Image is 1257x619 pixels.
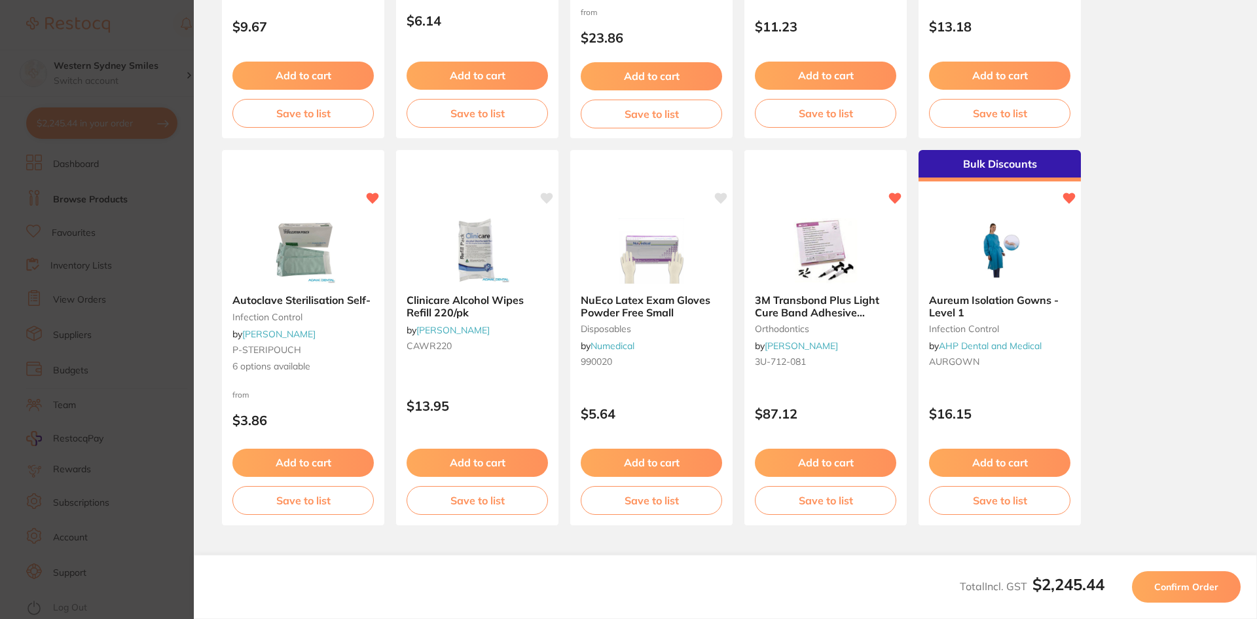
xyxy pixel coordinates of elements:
[407,294,548,318] b: Clinicare Alcohol Wipes Refill 220/pk
[581,100,722,128] button: Save to list
[783,218,868,284] img: 3M Transbond Plus Light Cure Band Adhesive Introductory Kit, 712-081, 1 Kit
[232,328,316,340] span: by
[755,62,896,89] button: Add to cart
[1154,581,1218,593] span: Confirm Order
[416,324,490,336] a: [PERSON_NAME]
[929,62,1070,89] button: Add to cart
[929,340,1042,352] span: by
[609,218,694,284] img: NuEco Latex Exam Gloves Powder Free Small
[407,62,548,89] button: Add to cart
[232,345,374,355] small: P-STERIPOUCH
[232,449,374,476] button: Add to cart
[755,99,896,128] button: Save to list
[755,486,896,515] button: Save to list
[957,218,1042,284] img: Aureum Isolation Gowns - Level 1
[919,150,1081,181] div: Bulk Discounts
[232,486,374,515] button: Save to list
[929,449,1070,476] button: Add to cart
[929,324,1070,334] small: infection control
[1032,574,1104,594] b: $2,245.44
[755,324,896,334] small: orthodontics
[581,356,722,367] small: 990020
[581,449,722,476] button: Add to cart
[1132,571,1241,603] button: Confirm Order
[435,218,520,284] img: Clinicare Alcohol Wipes Refill 220/pk
[929,19,1070,34] p: $13.18
[581,486,722,515] button: Save to list
[929,294,1070,318] b: Aureum Isolation Gowns - Level 1
[407,341,548,351] small: CAWR220
[581,340,634,352] span: by
[407,449,548,476] button: Add to cart
[929,406,1070,421] p: $16.15
[407,99,548,128] button: Save to list
[581,406,722,421] p: $5.64
[929,99,1070,128] button: Save to list
[232,294,374,306] b: Autoclave Sterilisation Self-
[755,294,896,318] b: 3M Transbond Plus Light Cure Band Adhesive Introductory Kit, 712-081, 1 Kit
[755,340,838,352] span: by
[755,19,896,34] p: $11.23
[960,580,1104,593] span: Total Incl. GST
[232,360,374,373] span: 6 options available
[755,449,896,476] button: Add to cart
[407,324,490,336] span: by
[581,62,722,90] button: Add to cart
[581,30,722,45] p: $23.86
[232,99,374,128] button: Save to list
[232,19,374,34] p: $9.67
[591,340,634,352] a: Numedical
[929,486,1070,515] button: Save to list
[232,312,374,322] small: infection control
[407,13,548,28] p: $6.14
[755,406,896,421] p: $87.12
[407,486,548,515] button: Save to list
[939,340,1042,352] a: AHP Dental and Medical
[261,218,346,284] img: Autoclave Sterilisation Self-
[581,324,722,334] small: disposables
[232,390,249,400] span: from
[232,62,374,89] button: Add to cart
[407,398,548,413] p: $13.95
[929,356,1070,367] small: AURGOWN
[755,356,896,367] small: 3U-712-081
[242,328,316,340] a: [PERSON_NAME]
[581,7,598,17] span: from
[581,294,722,318] b: NuEco Latex Exam Gloves Powder Free Small
[232,413,374,428] p: $3.86
[765,340,838,352] a: [PERSON_NAME]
